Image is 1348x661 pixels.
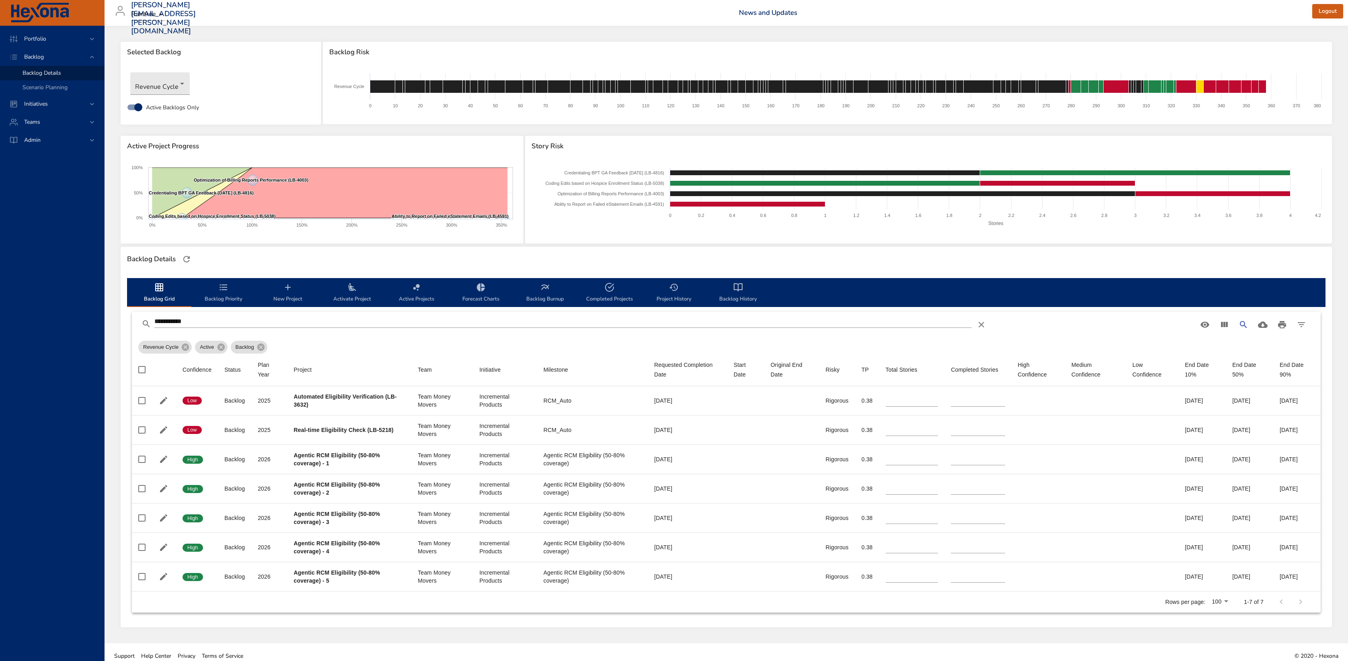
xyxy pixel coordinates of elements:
text: 4.2 [1315,213,1321,218]
div: Revenue Cycle [138,341,192,354]
div: Sort [1071,360,1120,379]
text: 2.6 [1070,213,1076,218]
div: Backlog [224,514,245,522]
text: Ability to Report on Failed eStatement Emails (LB-4591) [554,202,664,207]
div: Rigorous [825,514,848,522]
div: Team Money Movers [418,481,466,497]
div: 2026 [258,543,281,551]
div: End Date 10% [1185,360,1219,379]
div: Table Toolbar [132,312,1321,338]
span: Backlog Grid [132,282,187,304]
div: Rigorous [825,573,848,581]
div: [DATE] [654,543,720,551]
input: Search [154,315,972,328]
span: Active Projects [389,282,444,304]
span: TP [862,365,873,374]
div: Team Money Movers [418,393,466,409]
text: 340 [1218,103,1225,108]
div: Low Confidence [1133,360,1172,379]
button: View Columns [1215,315,1234,334]
text: 220 [917,103,924,108]
span: Teams [18,118,47,126]
b: Agentic RCM Eligibility (50-80% coverage) - 1 [294,452,380,467]
div: [DATE] [1280,426,1314,434]
div: Rigorous [825,485,848,493]
text: 110 [642,103,649,108]
div: Sort [183,365,211,374]
text: 0.6 [760,213,766,218]
div: Backlog [224,426,245,434]
span: High [183,485,203,493]
text: 210 [892,103,899,108]
text: 190 [842,103,849,108]
div: [DATE] [654,485,720,493]
div: Backlog [224,573,245,581]
span: Backlog [231,343,259,351]
text: 2.4 [1039,213,1045,218]
span: Project [294,365,405,374]
span: Backlog Burnup [518,282,572,304]
text: 80 [568,103,573,108]
text: 1.6 [915,213,921,218]
button: Edit Project Details [158,571,170,583]
text: 360 [1268,103,1275,108]
div: Incremental Products [479,422,530,438]
div: [DATE] [1232,573,1267,581]
div: End Date 50% [1232,360,1267,379]
div: 2025 [258,426,281,434]
span: Privacy [178,652,195,660]
div: Team Money Movers [418,539,466,555]
p: Rows per page: [1165,598,1205,606]
div: Rigorous [825,397,848,405]
button: Download CSV [1253,315,1272,334]
text: Optimization of Billing Reports Performance (LB-4003) [194,178,308,182]
text: 3.2 [1163,213,1169,218]
text: Credentialing BPT GA Feedback [DATE] (LB-4816) [149,190,254,195]
button: Edit Project Details [158,541,170,553]
div: Rigorous [825,426,848,434]
div: Risky [825,365,839,374]
div: 0.38 [862,573,873,581]
div: [DATE] [654,573,720,581]
button: Edit Project Details [158,424,170,436]
div: Initiative [479,365,501,374]
div: Sort [862,365,869,374]
div: 2025 [258,397,281,405]
div: Agentic RCM Eligibility (50-80% coverage) [544,510,642,526]
span: Activate Project [325,282,380,304]
div: Sort [418,365,432,374]
div: Sort [951,365,998,374]
div: [DATE] [1185,397,1219,405]
div: Rigorous [825,455,848,463]
div: Agentic RCM Eligibility (50-80% coverage) [544,451,642,467]
div: Start Date [734,360,758,379]
span: Original End Date [771,360,813,379]
span: High [183,515,203,522]
div: Sort [224,365,241,374]
div: 0.38 [862,485,873,493]
button: Print [1272,315,1292,334]
text: 330 [1192,103,1200,108]
text: Revenue Cycle [334,84,364,89]
text: 4 [1289,213,1291,218]
b: Agentic RCM Eligibility (50-80% coverage) - 5 [294,569,380,584]
div: Backlog [224,543,245,551]
text: 90 [593,103,598,108]
text: 40 [468,103,473,108]
div: [DATE] [1185,514,1219,522]
div: [DATE] [654,455,720,463]
div: [DATE] [1185,573,1219,581]
div: Agentic RCM Eligibility (50-80% coverage) [544,539,642,555]
span: High [183,544,203,551]
span: © 2020 - Hexona [1295,652,1338,660]
div: 0.38 [862,397,873,405]
text: 50% [198,223,207,227]
span: Backlog Risk [329,48,1325,56]
div: 2026 [258,573,281,581]
b: Automated Eligibility Verification (LB-3632) [294,393,397,408]
b: Agentic RCM Eligibility (50-80% coverage) - 4 [294,540,380,555]
div: Confidence [183,365,211,374]
div: Team Money Movers [418,451,466,467]
text: 130 [692,103,699,108]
